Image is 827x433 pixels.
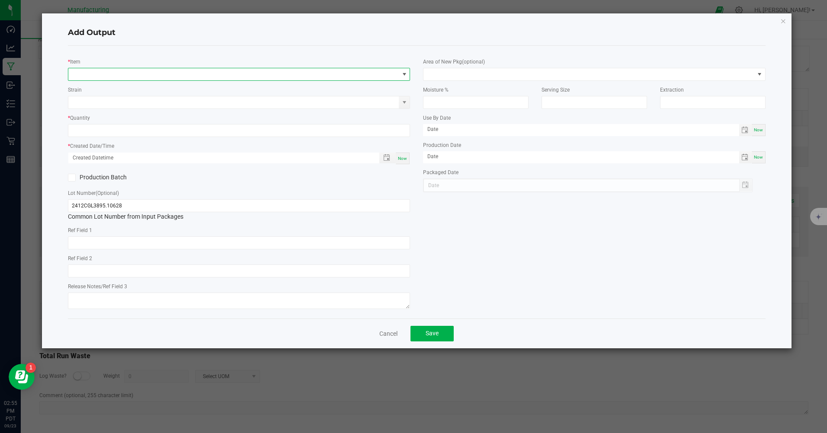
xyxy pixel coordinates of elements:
span: Save [426,330,439,337]
input: Date [423,124,739,135]
label: Created Date/Time [70,142,114,150]
span: Now [398,156,407,161]
label: Ref Field 1 [68,226,92,234]
label: Moisture % [423,86,449,94]
iframe: Resource center [9,364,35,390]
label: Item [70,58,80,66]
span: Now [754,127,763,132]
label: Ref Field 2 [68,255,92,262]
span: (Optional) [96,190,119,196]
label: Production Batch [68,173,233,182]
span: Toggle calendar [739,124,752,136]
span: Now [754,155,763,159]
label: Lot Number [68,189,119,197]
label: Serving Size [542,86,570,94]
h4: Add Output [68,27,765,38]
label: Production Date [423,141,461,149]
span: NO DATA FOUND [68,68,410,81]
label: Packaged Date [423,169,458,176]
label: Quantity [70,114,90,122]
label: Release Notes/Ref Field 3 [68,283,127,290]
iframe: Resource center unread badge [26,363,36,373]
input: Date [423,151,739,162]
span: Toggle calendar [739,151,752,163]
span: (optional) [462,59,485,65]
div: Common Lot Number from Input Packages [68,199,410,221]
input: Created Datetime [68,153,370,163]
label: Extraction [660,86,684,94]
a: Cancel [379,329,397,338]
label: Use By Date [423,114,451,122]
span: Toggle popup [379,153,396,163]
button: Save [410,326,454,341]
label: Strain [68,86,82,94]
label: Area of New Pkg [423,58,485,66]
